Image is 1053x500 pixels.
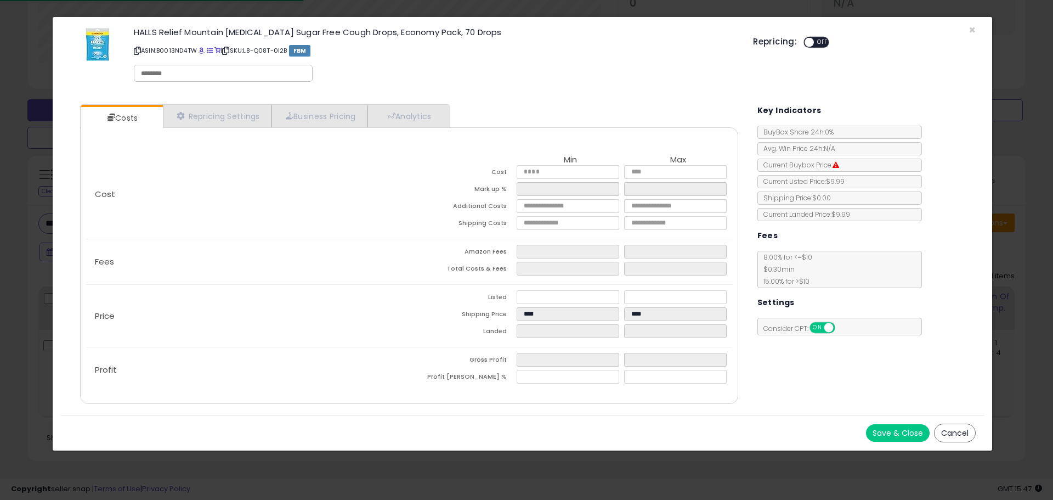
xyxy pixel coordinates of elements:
[134,42,737,59] p: ASIN: B0013ND4TW | SKU: L8-Q08T-0I2B
[833,162,839,168] i: Suppressed Buy Box
[757,229,778,243] h5: Fees
[409,324,517,341] td: Landed
[758,265,795,274] span: $0.30 min
[758,324,850,333] span: Consider CPT:
[409,353,517,370] td: Gross Profit
[409,262,517,279] td: Total Costs & Fees
[409,290,517,307] td: Listed
[409,370,517,387] td: Profit [PERSON_NAME] %
[367,105,449,127] a: Analytics
[624,155,732,165] th: Max
[409,165,517,182] td: Cost
[758,210,850,219] span: Current Landed Price: $9.99
[758,177,845,186] span: Current Listed Price: $9.99
[409,216,517,233] td: Shipping Costs
[86,366,409,374] p: Profit
[86,257,409,266] p: Fees
[86,190,409,199] p: Cost
[517,155,624,165] th: Min
[758,252,812,286] span: 8.00 % for <= $10
[757,296,795,310] h5: Settings
[199,46,205,55] a: BuyBox page
[753,37,797,46] h5: Repricing:
[811,323,824,333] span: ON
[134,28,737,36] h3: HALLS Relief Mountain [MEDICAL_DATA] Sugar Free Cough Drops, Economy Pack, 70 Drops
[207,46,213,55] a: All offer listings
[86,312,409,321] p: Price
[409,245,517,262] td: Amazon Fees
[289,45,311,57] span: FBM
[214,46,220,55] a: Your listing only
[758,127,834,137] span: BuyBox Share 24h: 0%
[866,424,930,442] button: Save & Close
[409,182,517,199] td: Mark up %
[81,107,162,129] a: Costs
[758,144,835,153] span: Avg. Win Price 24h: N/A
[163,105,271,127] a: Repricing Settings
[814,38,831,47] span: OFF
[409,199,517,216] td: Additional Costs
[934,424,976,442] button: Cancel
[758,160,839,170] span: Current Buybox Price:
[758,193,831,203] span: Shipping Price: $0.00
[271,105,367,127] a: Business Pricing
[833,323,851,333] span: OFF
[969,22,976,38] span: ×
[81,28,114,61] img: 41pEQrhOdVL._SL60_.jpg
[409,307,517,324] td: Shipping Price
[757,104,822,117] h5: Key Indicators
[758,277,809,286] span: 15.00 % for > $10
